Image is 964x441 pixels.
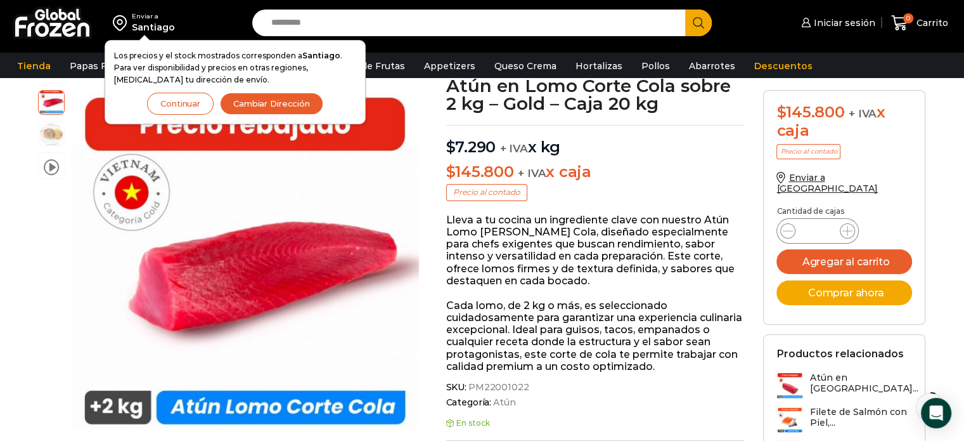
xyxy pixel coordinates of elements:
[418,54,482,78] a: Appetizers
[63,54,134,78] a: Papas Fritas
[809,407,912,428] h3: Filete de Salmón con Piel,...
[776,249,912,274] button: Agregar al carrito
[776,144,840,159] p: Precio al contado
[776,103,912,140] div: x caja
[903,13,913,23] span: 0
[446,382,745,393] span: SKU:
[132,21,175,34] div: Santiago
[446,162,456,181] span: $
[776,348,903,360] h2: Productos relacionados
[446,163,745,181] p: x caja
[809,372,918,394] h3: Atún en [GEOGRAPHIC_DATA]...
[921,398,951,428] div: Open Intercom Messenger
[748,54,819,78] a: Descuentos
[39,122,64,147] span: tartar-atun
[446,397,745,408] span: Categoría:
[776,103,844,121] bdi: 145.800
[326,54,411,78] a: Pulpa de Frutas
[811,16,875,29] span: Iniciar sesión
[518,167,546,180] span: + IVA
[776,172,878,194] a: Enviar a [GEOGRAPHIC_DATA]
[776,372,918,400] a: Atún en [GEOGRAPHIC_DATA]...
[446,125,745,157] p: x kg
[446,419,745,428] p: En stock
[446,138,456,156] span: $
[446,77,745,112] h1: Atún en Lomo Corte Cola sobre 2 kg – Gold – Caja 20 kg
[446,184,527,201] p: Precio al contado
[776,280,912,305] button: Comprar ahora
[635,54,676,78] a: Pollos
[776,407,912,434] a: Filete de Salmón con Piel,...
[776,103,786,121] span: $
[466,382,529,393] span: PM22001022
[302,51,340,60] strong: Santiago
[849,107,877,120] span: + IVA
[446,214,745,287] p: Lleva a tu cocina un ingrediente clave con nuestro Atún Lomo [PERSON_NAME] Cola, diseñado especia...
[569,54,629,78] a: Hortalizas
[500,142,528,155] span: + IVA
[446,138,496,156] bdi: 7.290
[776,207,912,216] p: Cantidad de cajas
[683,54,742,78] a: Abarrotes
[685,10,712,36] button: Search button
[913,16,948,29] span: Carrito
[488,54,563,78] a: Queso Crema
[888,8,951,38] a: 0 Carrito
[113,12,132,34] img: address-field-icon.svg
[446,299,745,372] p: Cada lomo, de 2 kg o más, es seleccionado cuidadosamente para garantizar una experiencia culinari...
[114,49,356,86] p: Los precios y el stock mostrados corresponden a . Para ver disponibilidad y precios en otras regi...
[491,397,515,408] a: Atún
[132,12,175,21] div: Enviar a
[220,93,323,115] button: Cambiar Dirección
[39,89,64,114] span: atun cola gold (1)
[798,10,875,36] a: Iniciar sesión
[11,54,57,78] a: Tienda
[806,222,830,240] input: Product quantity
[147,93,214,115] button: Continuar
[446,162,514,181] bdi: 145.800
